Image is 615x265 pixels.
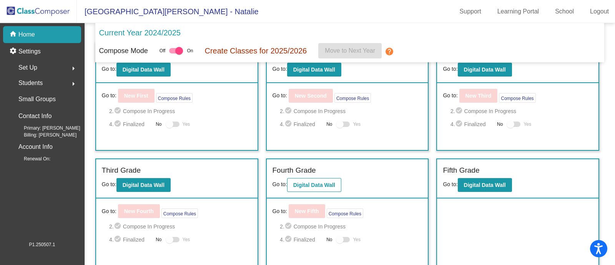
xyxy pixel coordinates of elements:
button: Digital Data Wall [458,63,512,77]
span: 2. Compose In Progress [280,222,422,231]
p: Account Info [18,142,53,152]
span: Go to: [102,207,116,215]
b: Digital Data Wall [123,182,165,188]
mat-icon: check_circle [114,107,123,116]
button: Move to Next Year [318,43,382,58]
mat-icon: arrow_right [69,79,78,88]
span: Move to Next Year [325,47,375,54]
button: Digital Data Wall [458,178,512,192]
b: Digital Data Wall [293,67,335,73]
b: Digital Data Wall [293,182,335,188]
button: New Fifth [289,204,325,218]
button: New First [118,89,155,103]
label: Fifth Grade [443,165,479,176]
span: Yes [183,235,190,244]
span: 4. Finalized [280,235,322,244]
span: Go to: [102,92,116,100]
p: Compose Mode [99,46,148,56]
span: No [156,236,161,243]
mat-icon: home [9,30,18,39]
span: Renewal On: [12,155,50,162]
mat-icon: check_circle [455,107,464,116]
p: Small Groups [18,94,56,105]
a: School [549,5,580,18]
mat-icon: help [385,47,394,56]
span: Go to: [273,92,287,100]
p: Contact Info [18,111,52,122]
span: Yes [353,235,361,244]
span: Go to: [273,181,287,187]
span: Set Up [18,62,37,73]
mat-icon: check_circle [114,235,123,244]
span: Go to: [102,66,116,72]
span: No [497,121,503,128]
label: Fourth Grade [273,165,316,176]
span: Go to: [273,207,287,215]
span: Yes [183,120,190,129]
button: New Fourth [118,204,160,218]
b: Digital Data Wall [464,182,506,188]
b: New Fourth [124,208,154,214]
span: Go to: [102,181,116,187]
p: Create Classes for 2025/2026 [204,45,307,57]
span: Yes [524,120,531,129]
button: Digital Data Wall [287,63,341,77]
span: Go to: [443,181,457,187]
span: Yes [353,120,361,129]
b: New Fifth [295,208,319,214]
p: Settings [18,47,41,56]
button: Compose Rules [161,208,198,218]
p: Current Year 2024/2025 [99,27,181,38]
label: Third Grade [102,165,141,176]
span: Students [18,78,43,88]
a: Support [454,5,487,18]
span: 2. Compose In Progress [109,222,251,231]
span: 4. Finalized [450,120,493,129]
span: 2. Compose In Progress [280,107,422,116]
span: Go to: [443,92,457,100]
mat-icon: check_circle [114,120,123,129]
button: Compose Rules [499,93,535,103]
span: 4. Finalized [109,235,152,244]
button: Compose Rules [327,208,363,218]
mat-icon: settings [9,47,18,56]
a: Logout [584,5,615,18]
mat-icon: check_circle [284,107,294,116]
span: 4. Finalized [280,120,322,129]
span: 4. Finalized [109,120,152,129]
span: Billing: [PERSON_NAME] [12,132,76,138]
span: 2. Compose In Progress [450,107,593,116]
span: 2. Compose In Progress [109,107,251,116]
span: No [326,236,332,243]
b: New Third [465,93,492,99]
span: Off [160,47,166,54]
span: Primary: [PERSON_NAME] [12,125,80,132]
span: No [156,121,161,128]
button: Compose Rules [334,93,371,103]
button: Digital Data Wall [116,178,171,192]
b: New First [124,93,148,99]
p: Home [18,30,35,39]
a: Learning Portal [491,5,545,18]
mat-icon: check_circle [114,222,123,231]
span: No [326,121,332,128]
button: New Second [289,89,333,103]
span: On [187,47,193,54]
button: Digital Data Wall [287,178,341,192]
button: Digital Data Wall [116,63,171,77]
span: Go to: [443,66,457,72]
span: [GEOGRAPHIC_DATA][PERSON_NAME] - Natalie [77,5,259,18]
mat-icon: check_circle [284,222,294,231]
span: Go to: [273,66,287,72]
mat-icon: check_circle [455,120,464,129]
b: New Second [295,93,327,99]
b: Digital Data Wall [123,67,165,73]
button: Compose Rules [156,93,193,103]
button: New Third [459,89,498,103]
mat-icon: arrow_right [69,64,78,73]
b: Digital Data Wall [464,67,506,73]
mat-icon: check_circle [284,120,294,129]
mat-icon: check_circle [284,235,294,244]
